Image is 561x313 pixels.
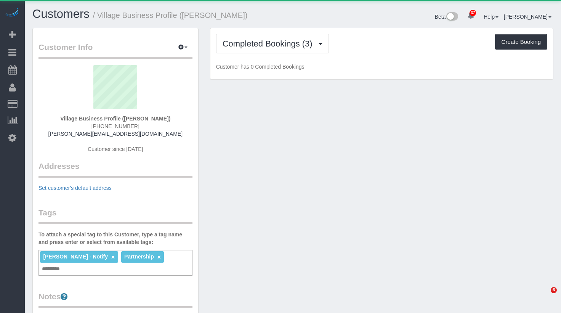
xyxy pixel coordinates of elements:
[124,254,154,260] span: Partnership
[463,8,478,24] a: 37
[535,287,553,305] iframe: Intercom live chat
[504,14,551,20] a: [PERSON_NAME]
[157,254,161,260] a: ×
[216,63,547,71] p: Customer has 0 Completed Bookings
[32,7,90,21] a: Customers
[48,131,183,137] a: [PERSON_NAME][EMAIL_ADDRESS][DOMAIN_NAME]
[484,14,498,20] a: Help
[43,254,108,260] span: [PERSON_NAME] - Notify
[93,11,248,19] small: / Village Business Profile ([PERSON_NAME])
[551,287,557,293] span: 6
[435,14,458,20] a: Beta
[5,8,20,18] img: Automaid Logo
[38,231,192,246] label: To attach a special tag to this Customer, type a tag name and press enter or select from availabl...
[216,34,329,53] button: Completed Bookings (3)
[91,123,139,129] span: [PHONE_NUMBER]
[60,116,170,122] strong: Village Business Profile ([PERSON_NAME])
[38,291,192,308] legend: Notes
[470,10,476,16] span: 37
[38,42,192,59] legend: Customer Info
[38,185,112,191] a: Set customer's default address
[446,12,458,22] img: New interface
[111,254,115,260] a: ×
[88,146,143,152] span: Customer since [DATE]
[38,207,192,224] legend: Tags
[495,34,547,50] button: Create Booking
[223,39,316,48] span: Completed Bookings (3)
